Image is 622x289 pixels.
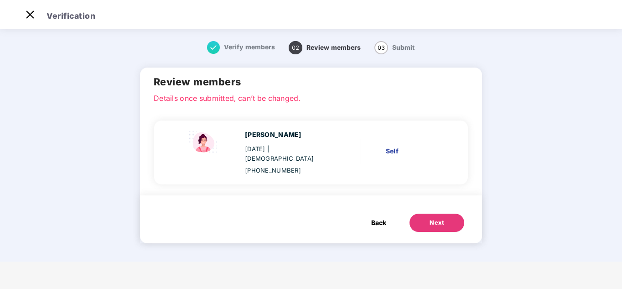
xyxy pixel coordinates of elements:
[362,214,395,232] button: Back
[386,146,441,156] div: Self
[224,43,275,51] span: Verify members
[245,130,329,140] div: [PERSON_NAME]
[371,218,386,228] span: Back
[392,44,415,51] span: Submit
[245,166,329,175] div: [PHONE_NUMBER]
[245,145,314,162] span: | [DEMOGRAPHIC_DATA]
[186,130,222,155] img: svg+xml;base64,PHN2ZyBpZD0iU3BvdXNlX2ljb24iIHhtbG5zPSJodHRwOi8vd3d3LnczLm9yZy8yMDAwL3N2ZyIgd2lkdG...
[409,214,464,232] button: Next
[245,144,329,163] div: [DATE]
[154,74,468,90] h2: Review members
[289,41,302,54] span: 02
[207,41,220,54] img: svg+xml;base64,PHN2ZyB4bWxucz0iaHR0cDovL3d3dy53My5vcmcvMjAwMC9zdmciIHdpZHRoPSIxNiIgaGVpZ2h0PSIxNi...
[154,93,468,101] p: Details once submitted, can’t be changed.
[430,218,444,227] div: Next
[374,41,388,54] span: 03
[306,44,361,51] span: Review members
